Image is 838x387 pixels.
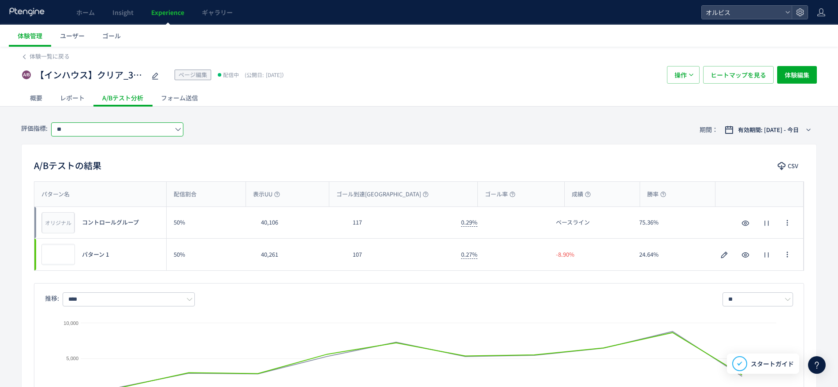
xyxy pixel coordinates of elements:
text: 5,000 [66,356,78,361]
span: CSV [788,159,798,173]
span: ゴール到達[GEOGRAPHIC_DATA] [336,190,428,199]
span: [DATE]） [242,71,287,78]
div: 107 [346,239,454,270]
span: ページ編集 [179,70,207,79]
span: 推移: [45,294,59,302]
div: 40,261 [254,239,346,270]
div: 75.36% [632,207,715,238]
div: 24.64% [632,239,715,270]
span: 配信割合 [174,190,197,199]
div: レポート [51,89,93,107]
span: ホーム [76,8,95,17]
div: 117 [346,207,454,238]
div: A/Bテスト分析 [93,89,152,107]
span: Experience [151,8,184,17]
div: 概要 [21,89,51,107]
span: オルビス [703,6,782,19]
span: ユーザー [60,31,85,40]
button: CSV [773,159,804,173]
span: ゴール [102,31,121,40]
span: 体験編集 [785,66,809,84]
span: 操作 [674,66,687,84]
span: 【インハウス】クリア_331FV~Q1間ブロック変更 [35,69,145,81]
span: パターン名 [41,190,70,199]
span: 成績 [572,190,591,199]
button: 体験編集 [777,66,817,84]
img: b6ded93acf3d5cf45b25c408b2b2201d1756273224013.jpeg [42,244,74,265]
div: フォーム送信 [152,89,207,107]
span: (公開日: [245,71,264,78]
div: 40,106 [254,207,346,238]
span: 期間： [700,122,718,137]
span: ベースライン [556,218,590,227]
span: 体験一覧に戻る [30,52,70,60]
span: -8.90% [556,251,574,259]
div: 50% [167,207,254,238]
span: 0.27% [461,250,477,259]
button: ヒートマップを見る [703,66,774,84]
span: パターン 1 [82,251,109,259]
div: オリジナル [42,212,74,233]
text: 10,000 [63,321,78,326]
span: 表示UU [253,190,280,199]
span: コントロールグループ [82,218,139,227]
span: ギャラリー [202,8,233,17]
button: 操作 [667,66,700,84]
button: 有効期間: [DATE] - 今日 [719,123,817,137]
div: 50% [167,239,254,270]
h2: A/Bテストの結果 [34,158,101,173]
span: 勝率 [647,190,666,199]
span: 0.29% [461,218,477,227]
span: スタートガイド [751,359,794,369]
span: Insight [112,8,134,17]
span: 体験管理 [18,31,42,40]
span: ゴール率 [485,190,515,199]
span: ヒートマップを見る [711,66,766,84]
span: 配信中 [223,70,239,79]
span: 評価指標: [21,124,48,133]
span: 有効期間: [DATE] - 今日 [738,125,799,134]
